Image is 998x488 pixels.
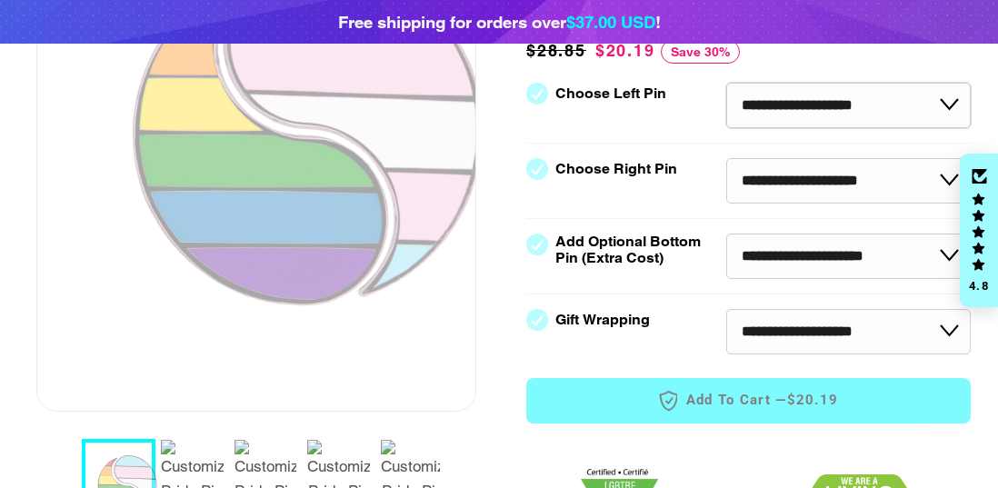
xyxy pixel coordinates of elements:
[787,391,839,410] span: $20.19
[338,9,661,35] div: Free shipping for orders over !
[661,40,740,64] span: Save 30%
[554,389,943,413] span: Add to Cart —
[555,234,708,266] label: Add Optional Bottom Pin (Extra Cost)
[526,38,591,64] span: $28.85
[566,12,655,32] span: $37.00 USD
[555,85,666,102] label: Choose Left Pin
[555,161,677,177] label: Choose Right Pin
[960,154,998,308] div: Click to open Judge.me floating reviews tab
[595,41,655,60] span: $20.19
[968,280,990,292] div: 4.8
[526,378,971,423] button: Add to Cart —$20.19
[555,312,650,328] label: Gift Wrapping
